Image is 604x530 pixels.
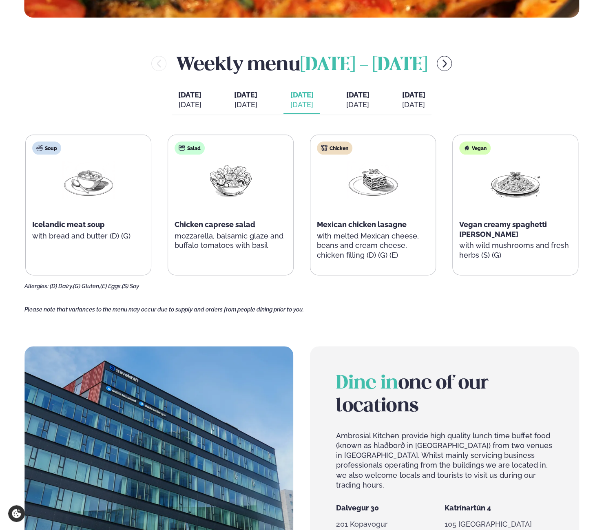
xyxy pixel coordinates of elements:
span: [DATE] [402,91,425,99]
img: soup.svg [36,145,43,151]
span: Mexican chicken lasagne [317,220,407,229]
span: [DATE] [290,90,313,100]
div: Soup [32,141,61,155]
span: [DATE] [234,91,257,99]
p: with melted Mexican cheese, beans and cream cheese, chicken filling (D) (G) (E) [317,231,429,261]
img: chicken.svg [321,145,327,151]
span: [DATE] - [DATE] [300,56,427,74]
img: Soup.png [62,161,115,199]
img: Salad.png [205,161,257,199]
div: [DATE] [290,100,313,110]
button: [DATE] [DATE] [395,87,431,114]
img: salad.svg [179,145,185,151]
div: [DATE] [402,100,425,110]
div: Chicken [317,141,352,155]
img: Lasagna.png [347,161,399,199]
span: (S) Soy [122,283,139,289]
div: [DATE] [178,100,201,110]
span: (E) Eggs, [100,283,122,289]
a: Cookie settings [8,505,25,522]
button: [DATE] [DATE] [228,87,264,114]
span: [DATE] [346,91,369,99]
h2: Weekly menu [176,50,427,77]
span: Allergies: [24,283,49,289]
span: 105 [GEOGRAPHIC_DATA] [445,519,532,528]
div: Vegan [459,141,491,155]
div: [DATE] [234,100,257,110]
span: Chicken caprese salad [175,220,255,229]
button: [DATE] [DATE] [172,87,208,114]
h5: Katrínartún 4 [445,503,553,512]
p: with bread and butter (D) (G) [32,231,144,241]
div: Salad [175,141,205,155]
button: [DATE] [DATE] [339,87,376,114]
div: [DATE] [346,100,369,110]
span: 201 Kopavogur [336,519,388,528]
span: Icelandic meat soup [32,220,105,229]
span: [DATE] [178,91,201,99]
span: Please note that variances to the menu may occur due to supply and orders from people dining prio... [24,306,304,313]
button: menu-btn-right [437,56,452,71]
span: (D) Dairy, [50,283,73,289]
span: (G) Gluten, [73,283,100,289]
img: Spagetti.png [489,161,542,199]
p: mozzarella, balsamic glaze and buffalo tomatoes with basil [175,231,287,251]
p: Ambrosial Kitchen provide high quality lunch time buffet food (known as hlaðborð in [GEOGRAPHIC_D... [336,431,553,490]
img: Vegan.svg [463,145,470,151]
p: with wild mushrooms and fresh herbs (S) (G) [459,241,571,260]
span: Dine in [336,375,398,393]
span: Vegan creamy spaghetti [PERSON_NAME] [459,220,547,238]
button: menu-btn-left [151,56,166,71]
h5: Dalvegur 30 [336,503,445,512]
h2: one of our locations [336,372,553,418]
button: [DATE] [DATE] [283,87,320,114]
